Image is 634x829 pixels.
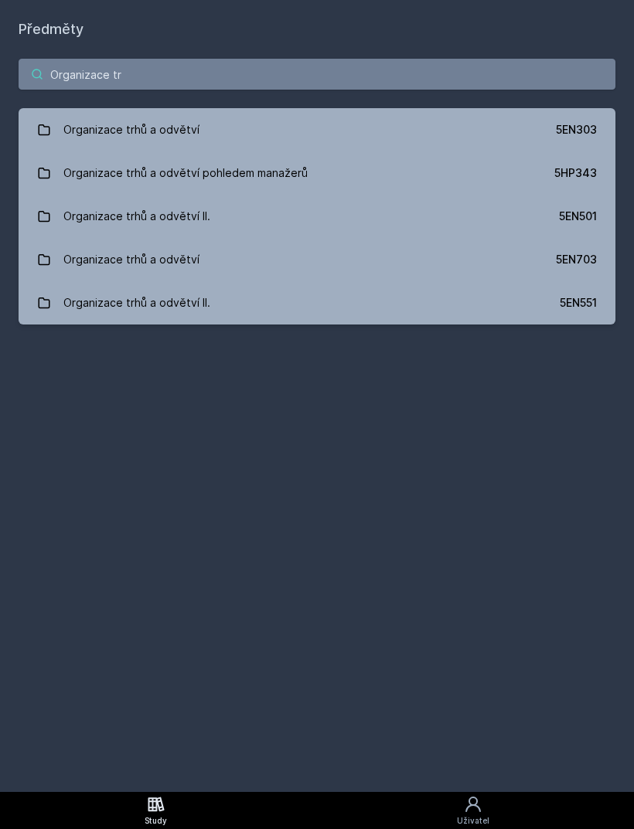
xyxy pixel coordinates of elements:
[556,122,597,138] div: 5EN303
[63,244,199,275] div: Organizace trhů a odvětví
[554,165,597,181] div: 5HP343
[145,815,167,827] div: Study
[19,151,615,195] a: Organizace trhů a odvětví pohledem manažerů 5HP343
[63,287,210,318] div: Organizace trhů a odvětví II.
[63,114,199,145] div: Organizace trhů a odvětví
[560,295,597,311] div: 5EN551
[19,19,615,40] h1: Předměty
[19,59,615,90] input: Název nebo ident předmětu…
[457,815,489,827] div: Uživatel
[63,201,210,232] div: Organizace trhů a odvětví II.
[19,195,615,238] a: Organizace trhů a odvětví II. 5EN501
[19,108,615,151] a: Organizace trhů a odvětví 5EN303
[556,252,597,267] div: 5EN703
[19,238,615,281] a: Organizace trhů a odvětví 5EN703
[19,281,615,324] a: Organizace trhů a odvětví II. 5EN551
[559,209,597,224] div: 5EN501
[63,158,308,189] div: Organizace trhů a odvětví pohledem manažerů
